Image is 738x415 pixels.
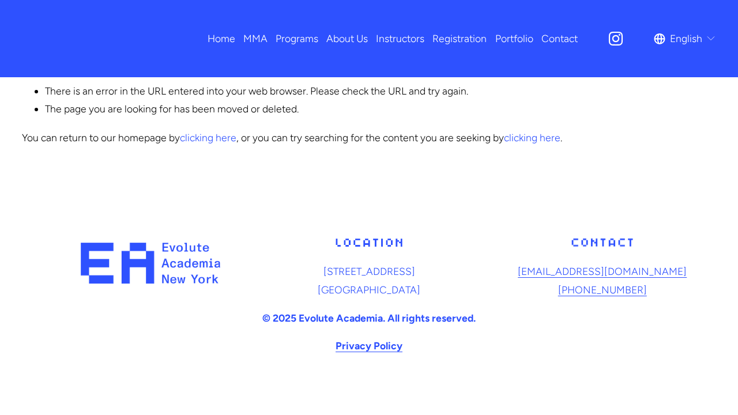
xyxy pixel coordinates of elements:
[607,30,624,47] a: Instagram
[504,131,560,144] a: clicking here
[376,28,424,48] a: Instructors
[208,28,235,48] a: Home
[495,28,533,48] a: Portfolio
[558,281,647,299] a: [PHONE_NUMBER]
[654,28,716,48] div: language picker
[336,337,402,355] a: Privacy Policy
[180,131,236,144] a: clicking here
[243,28,268,48] a: folder dropdown
[45,82,716,100] li: There is an error in the URL entered into your web browser. Please check the URL and try again.
[276,29,318,48] span: Programs
[670,29,702,48] span: English
[22,129,716,147] p: You can return to our homepage by , or you can try searching for the content you are seeking by .
[243,29,268,48] span: MMA
[276,28,318,48] a: folder dropdown
[262,312,476,324] strong: © 2025 Evolute Academia. All rights reserved.
[432,28,487,48] a: Registration
[326,28,368,48] a: About Us
[255,262,483,299] p: [STREET_ADDRESS] [GEOGRAPHIC_DATA]
[22,18,160,59] img: EA
[45,100,716,118] li: The page you are looking for has been moved or deleted.
[518,262,687,281] a: [EMAIL_ADDRESS][DOMAIN_NAME]
[541,28,578,48] a: Contact
[336,339,402,352] strong: Privacy Policy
